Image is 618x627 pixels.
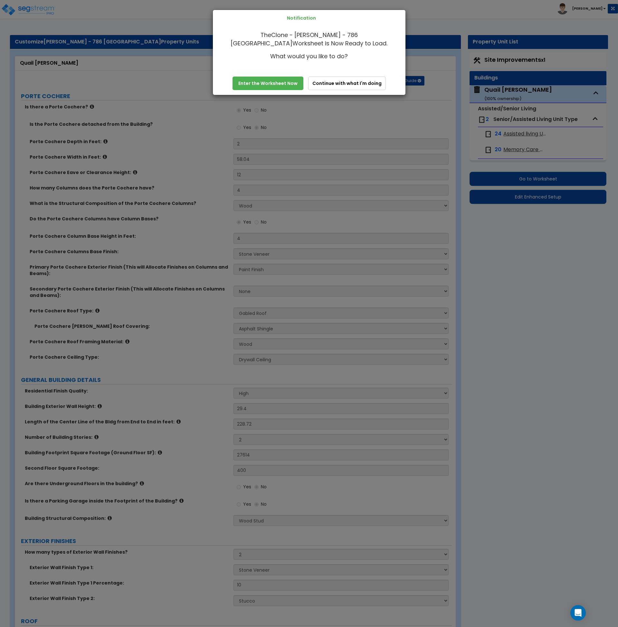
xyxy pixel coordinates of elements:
div: Open Intercom Messenger [570,605,586,621]
span: Clone - [PERSON_NAME] - 786 [GEOGRAPHIC_DATA] [231,31,358,47]
button: Continue with what I'm doing [308,77,386,90]
div: The Worksheet is Now Ready to Load. [218,31,401,47]
div: Notification [287,15,400,21]
a: Enter the Worksheet Now [233,77,303,90]
div: What would you like to do? [218,52,401,60]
